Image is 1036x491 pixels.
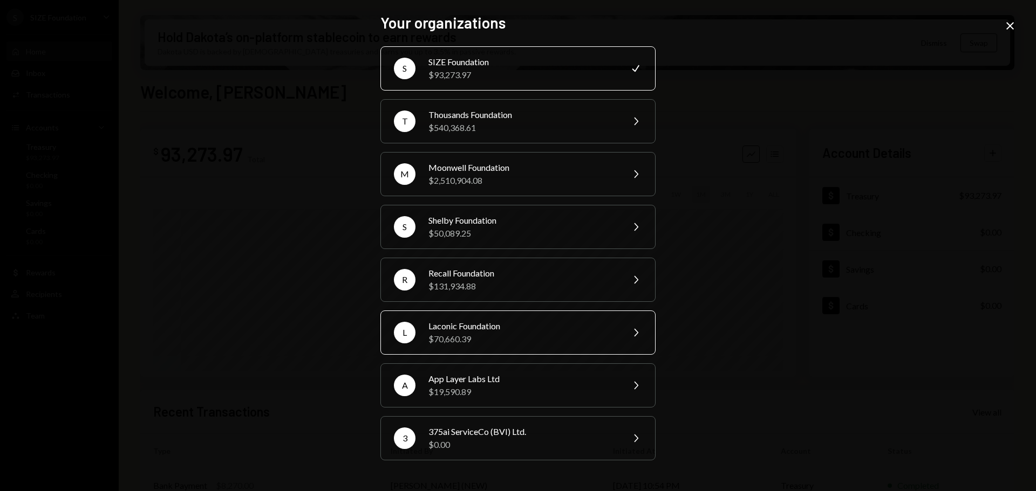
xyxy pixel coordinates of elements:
[380,258,656,302] button: RRecall Foundation$131,934.88
[380,205,656,249] button: SShelby Foundation$50,089.25
[428,56,616,68] div: SIZE Foundation
[428,385,616,398] div: $19,590.89
[428,68,616,81] div: $93,273.97
[428,372,616,385] div: App Layer Labs Ltd
[394,322,415,343] div: L
[428,214,616,227] div: Shelby Foundation
[394,269,415,291] div: R
[428,438,616,451] div: $0.00
[380,310,656,355] button: LLaconic Foundation$70,660.39
[380,12,656,33] h2: Your organizations
[380,416,656,460] button: 3375ai ServiceCo (BVI) Ltd.$0.00
[394,375,415,396] div: A
[428,161,616,174] div: Moonwell Foundation
[394,427,415,449] div: 3
[394,58,415,79] div: S
[394,216,415,238] div: S
[428,320,616,333] div: Laconic Foundation
[428,121,616,134] div: $540,368.61
[380,46,656,91] button: SSIZE Foundation$93,273.97
[428,425,616,438] div: 375ai ServiceCo (BVI) Ltd.
[428,174,616,187] div: $2,510,904.08
[380,363,656,407] button: AApp Layer Labs Ltd$19,590.89
[428,333,616,345] div: $70,660.39
[380,99,656,143] button: TThousands Foundation$540,368.61
[394,163,415,185] div: M
[380,152,656,196] button: MMoonwell Foundation$2,510,904.08
[394,110,415,132] div: T
[428,108,616,121] div: Thousands Foundation
[428,227,616,240] div: $50,089.25
[428,280,616,293] div: $131,934.88
[428,267,616,280] div: Recall Foundation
